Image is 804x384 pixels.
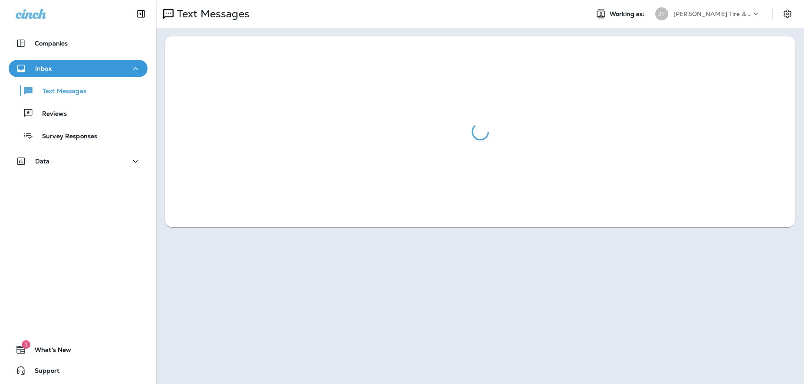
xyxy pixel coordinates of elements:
span: Support [26,367,59,377]
div: JT [655,7,668,20]
p: Inbox [35,65,52,72]
button: Settings [780,6,795,22]
button: Data [9,153,148,170]
span: 1 [22,340,30,349]
p: Text Messages [174,7,249,20]
button: Reviews [9,104,148,122]
button: Companies [9,35,148,52]
button: Survey Responses [9,127,148,145]
button: Collapse Sidebar [129,5,153,23]
p: Survey Responses [33,133,97,141]
p: Data [35,158,50,165]
span: Working as: [610,10,646,18]
p: Companies [35,40,68,47]
button: 1What's New [9,341,148,358]
button: Text Messages [9,81,148,100]
p: [PERSON_NAME] Tire & Auto [673,10,751,17]
button: Inbox [9,60,148,77]
p: Text Messages [34,88,86,96]
button: Support [9,362,148,379]
span: What's New [26,346,71,357]
p: Reviews [33,110,67,118]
